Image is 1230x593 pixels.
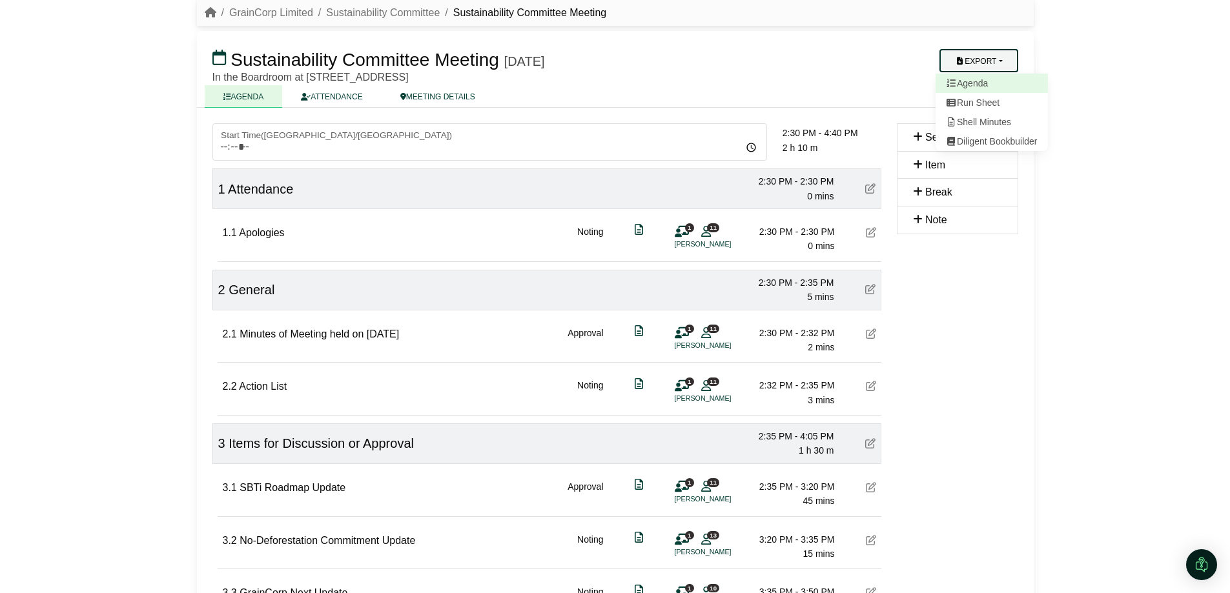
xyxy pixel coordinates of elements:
span: 0 mins [807,191,834,201]
span: Minutes of Meeting held on [DATE] [240,328,399,339]
div: 2:30 PM - 2:30 PM [744,174,834,188]
div: 2:35 PM - 3:20 PM [744,479,835,494]
div: 2:30 PM - 2:30 PM [744,225,835,239]
span: 0 mins [808,241,834,251]
div: 2:35 PM - 4:05 PM [744,429,834,443]
span: Apologies [239,227,284,238]
span: 45 mins [803,496,834,506]
span: 11 [707,377,719,386]
span: 1 [218,182,225,196]
span: 5 mins [807,292,834,302]
div: Approval [568,326,603,355]
span: 15 mins [803,548,834,559]
li: Sustainability Committee Meeting [440,5,606,21]
span: Sustainability Committee Meeting [231,50,499,70]
span: Action List [239,381,287,392]
span: Note [925,214,947,225]
span: 2 mins [808,342,834,352]
button: Export [939,49,1018,72]
a: ATTENDANCE [282,85,381,108]
span: 3 mins [808,395,834,405]
div: 2:30 PM - 2:35 PM [744,276,834,290]
div: Noting [577,225,603,254]
a: Diligent Bookbuilder [936,132,1048,151]
span: SBTi Roadmap Update [240,482,345,493]
span: 10 [707,584,719,592]
a: GrainCorp Limited [229,7,313,18]
a: MEETING DETAILS [382,85,494,108]
li: [PERSON_NAME] [675,239,772,250]
span: 1 [685,223,694,232]
div: [DATE] [504,54,545,69]
span: Items for Discussion or Approval [229,436,414,450]
li: [PERSON_NAME] [675,494,772,505]
span: 2.2 [223,381,237,392]
span: 2 h 10 m [783,143,817,153]
div: 3:20 PM - 3:35 PM [744,532,835,547]
span: 11 [707,478,719,487]
span: General [229,283,274,297]
span: 1 [685,584,694,592]
span: 1 [685,377,694,386]
div: 2:30 PM - 2:32 PM [744,326,835,340]
a: Sustainability Committee [326,7,440,18]
a: Run Sheet [936,93,1048,112]
span: Section [925,132,959,143]
span: 11 [707,325,719,333]
div: Noting [577,532,603,561]
span: 2.1 [223,328,237,339]
span: 13 [707,531,719,539]
span: 3.1 [223,482,237,493]
span: Attendance [228,182,293,196]
span: 3.2 [223,535,237,546]
nav: breadcrumb [205,5,607,21]
span: 1.1 [223,227,237,238]
div: 2:30 PM - 4:40 PM [783,126,881,140]
div: Noting [577,378,603,407]
a: Agenda [936,74,1048,93]
li: [PERSON_NAME] [675,393,772,404]
span: 1 [685,478,694,487]
a: Shell Minutes [936,112,1048,132]
span: Item [925,159,945,170]
div: 2:32 PM - 2:35 PM [744,378,835,392]
span: 1 [685,325,694,333]
div: Approval [568,479,603,508]
span: 1 [685,531,694,539]
span: 11 [707,223,719,232]
li: [PERSON_NAME] [675,340,772,351]
span: Break [925,186,952,197]
a: AGENDA [205,85,283,108]
li: [PERSON_NAME] [675,547,772,558]
span: No-Deforestation Commitment Update [240,535,415,546]
span: 2 [218,283,225,297]
span: 3 [218,436,225,450]
span: In the Boardroom at [STREET_ADDRESS] [212,72,409,83]
span: 1 h 30 m [799,445,834,456]
div: Open Intercom Messenger [1186,549,1217,580]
